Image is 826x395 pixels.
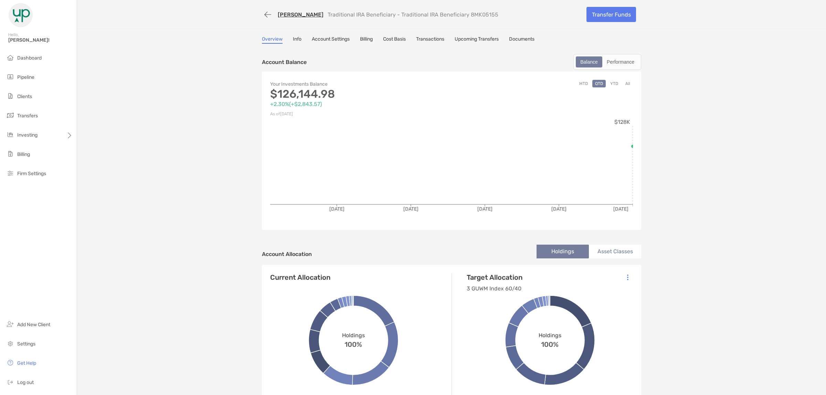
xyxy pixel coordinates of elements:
span: [PERSON_NAME]! [8,37,73,43]
a: Info [293,36,301,44]
tspan: [DATE] [477,206,493,212]
img: billing icon [6,150,14,158]
button: YTD [607,80,621,87]
img: settings icon [6,339,14,348]
a: [PERSON_NAME] [278,11,324,18]
span: Get Help [17,360,36,366]
tspan: [DATE] [403,206,419,212]
p: +2.30% ( +$2,843.57 ) [270,100,452,108]
span: Settings [17,341,35,347]
span: Investing [17,132,38,138]
button: MTD [576,80,591,87]
img: dashboard icon [6,53,14,62]
span: Billing [17,151,30,157]
a: Billing [360,36,373,44]
span: Add New Client [17,322,50,328]
h4: Current Allocation [270,273,330,281]
tspan: $128K [614,119,630,125]
a: Cost Basis [383,36,406,44]
span: Pipeline [17,74,34,80]
p: Account Balance [262,58,307,66]
span: Clients [17,94,32,99]
span: Holdings [539,332,561,339]
img: investing icon [6,130,14,139]
a: Documents [509,36,534,44]
a: Transactions [416,36,444,44]
img: Icon List Menu [627,274,628,280]
p: 3 GUWM Index 60/40 [467,284,522,293]
p: Traditional IRA Beneficiary - Traditional IRA Beneficiary 8MK05155 [328,11,498,18]
span: 100% [345,339,362,349]
div: Balance [576,57,602,67]
tspan: [DATE] [613,206,628,212]
span: Log out [17,380,34,385]
img: logout icon [6,378,14,386]
li: Asset Classes [589,245,641,258]
img: pipeline icon [6,73,14,81]
div: Performance [603,57,638,67]
img: Zoe Logo [8,3,33,28]
button: All [623,80,633,87]
li: Holdings [537,245,589,258]
img: transfers icon [6,111,14,119]
p: As of [DATE] [270,110,452,118]
img: add_new_client icon [6,320,14,328]
span: Transfers [17,113,38,119]
span: Dashboard [17,55,42,61]
span: Firm Settings [17,171,46,177]
a: Transfer Funds [586,7,636,22]
img: get-help icon [6,359,14,367]
a: Account Settings [312,36,350,44]
span: Holdings [342,332,365,339]
a: Upcoming Transfers [455,36,499,44]
h4: Target Allocation [467,273,522,281]
img: firm-settings icon [6,169,14,177]
a: Overview [262,36,283,44]
p: $126,144.98 [270,90,452,98]
tspan: [DATE] [329,206,345,212]
span: 100% [541,339,559,349]
tspan: [DATE] [551,206,566,212]
div: segmented control [573,54,641,70]
img: clients icon [6,92,14,100]
p: Your Investments Balance [270,80,452,88]
button: QTD [592,80,606,87]
h4: Account Allocation [262,251,312,257]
